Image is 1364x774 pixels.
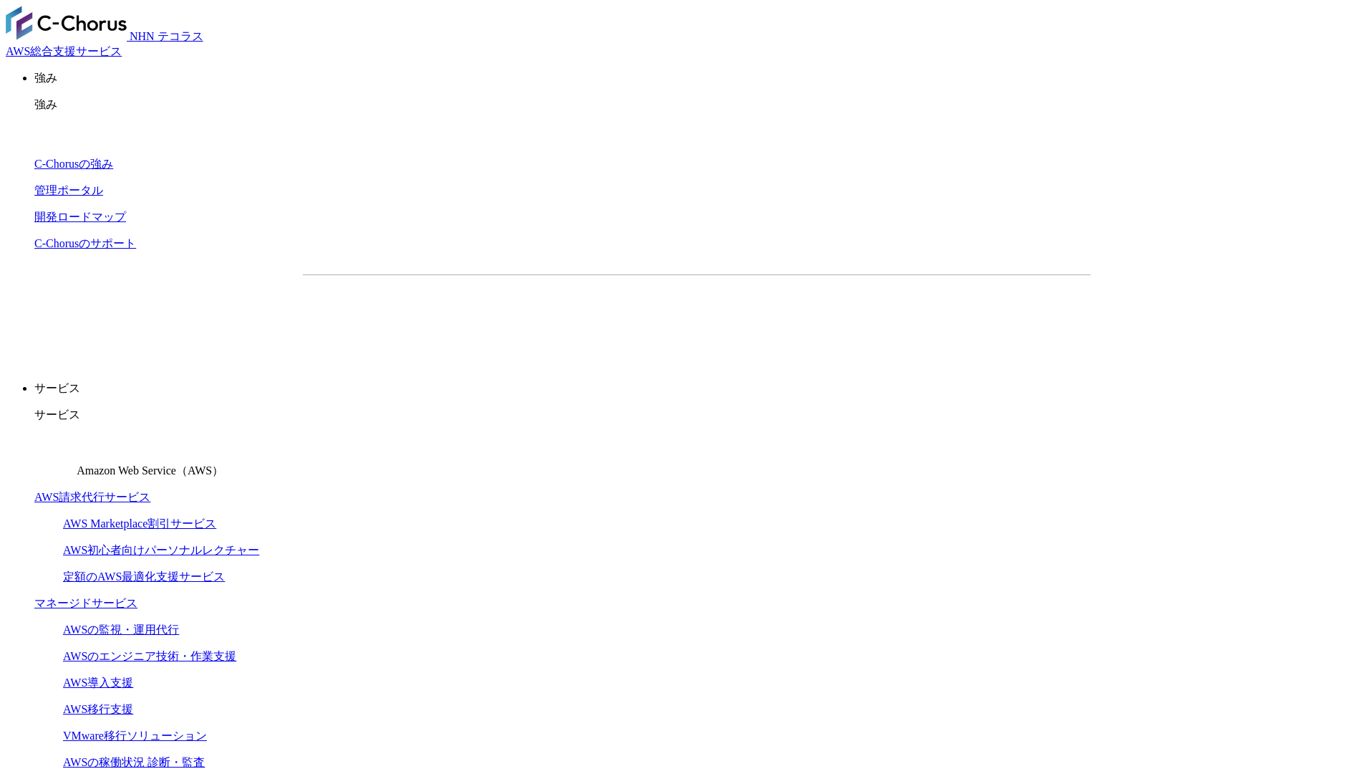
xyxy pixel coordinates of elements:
[911,313,922,319] img: 矢印
[63,544,259,556] a: AWS初心者向けパーソナルレクチャー
[34,97,1358,113] p: 強み
[34,184,103,196] a: 管理ポータル
[459,298,690,334] a: 資料を請求する
[77,464,223,477] span: Amazon Web Service（AWS）
[34,237,136,249] a: C-Chorusのサポート
[63,677,133,689] a: AWS導入支援
[63,730,207,742] a: VMware移行ソリューション
[6,6,127,40] img: AWS総合支援サービス C-Chorus
[34,491,150,503] a: AWS請求代行サービス
[63,623,179,636] a: AWSの監視・運用代行
[63,703,133,715] a: AWS移行支援
[63,756,205,768] a: AWSの稼働状況 診断・監査
[63,650,236,662] a: AWSのエンジニア技術・作業支援
[34,434,74,474] img: Amazon Web Service（AWS）
[704,298,934,334] a: まずは相談する
[63,517,216,530] a: AWS Marketplace割引サービス
[34,408,1358,423] p: サービス
[34,597,137,609] a: マネージドサービス
[6,30,203,57] a: AWS総合支援サービス C-Chorus NHN テコラスAWS総合支援サービス
[34,71,1358,86] p: 強み
[63,570,225,583] a: 定額のAWS最適化支援サービス
[34,211,126,223] a: 開発ロードマップ
[666,313,677,319] img: 矢印
[34,381,1358,396] p: サービス
[34,158,113,170] a: C-Chorusの強み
